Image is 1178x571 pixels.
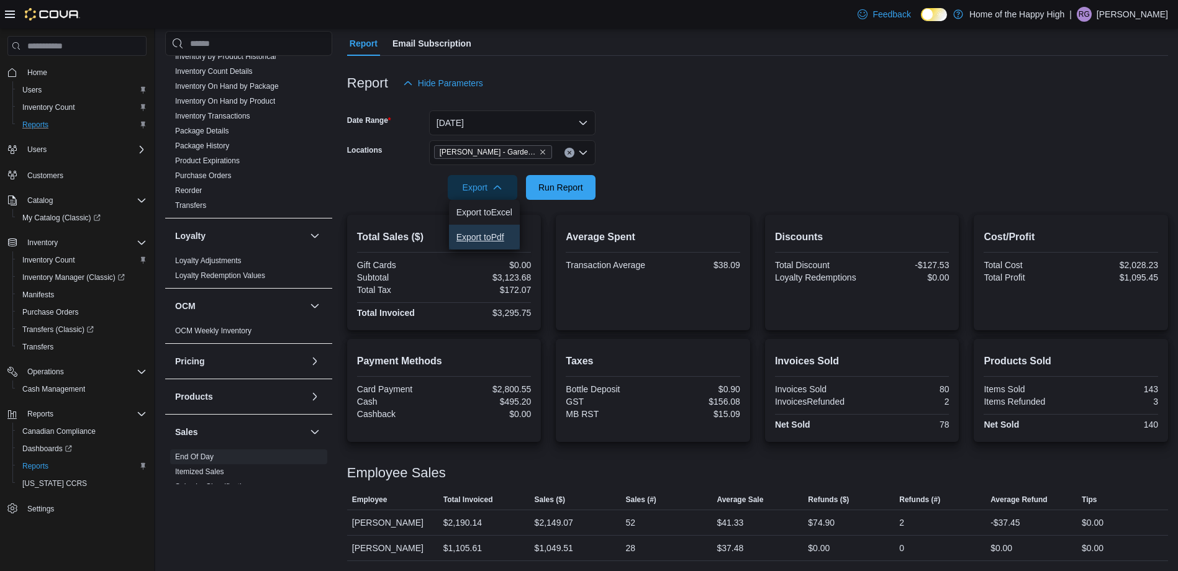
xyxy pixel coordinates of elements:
[22,193,147,208] span: Catalog
[526,175,596,200] button: Run Report
[17,305,147,320] span: Purchase Orders
[578,148,588,158] button: Open list of options
[17,83,147,97] span: Users
[12,321,152,338] a: Transfers (Classic)
[443,495,493,505] span: Total Invoiced
[22,342,53,352] span: Transfers
[899,541,904,555] div: 0
[969,7,1064,22] p: Home of the Happy High
[22,168,68,183] a: Customers
[175,81,279,91] span: Inventory On Hand by Package
[984,230,1158,245] h2: Cost/Profit
[17,210,106,225] a: My Catalog (Classic)
[17,270,147,285] span: Inventory Manager (Classic)
[175,482,250,492] span: Sales by Classification
[1074,384,1158,394] div: 143
[1074,397,1158,407] div: 3
[175,186,202,195] a: Reorder
[456,232,512,242] span: Export to Pdf
[656,397,740,407] div: $156.08
[535,515,573,530] div: $2,149.07
[22,364,69,379] button: Operations
[1097,7,1168,22] p: [PERSON_NAME]
[17,459,147,474] span: Reports
[538,181,583,194] span: Run Report
[656,409,740,419] div: $15.09
[27,145,47,155] span: Users
[22,272,125,282] span: Inventory Manager (Classic)
[448,175,517,200] button: Export
[22,255,75,265] span: Inventory Count
[808,495,849,505] span: Refunds ($)
[347,76,388,91] h3: Report
[175,390,213,403] h3: Products
[535,541,573,555] div: $1,049.51
[808,515,835,530] div: $74.90
[22,235,147,250] span: Inventory
[175,271,265,281] span: Loyalty Redemption Values
[22,501,147,516] span: Settings
[446,409,531,419] div: $0.00
[626,515,636,530] div: 52
[449,200,520,225] button: Export toExcel
[17,117,147,132] span: Reports
[864,397,949,407] div: 2
[22,307,79,317] span: Purchase Orders
[22,444,72,454] span: Dashboards
[775,230,949,245] h2: Discounts
[27,409,53,419] span: Reports
[22,120,48,130] span: Reports
[17,100,80,115] a: Inventory Count
[775,420,810,429] strong: Net Sold
[12,251,152,269] button: Inventory Count
[418,77,483,89] span: Hide Parameters
[27,504,54,514] span: Settings
[12,286,152,303] button: Manifests
[175,200,206,210] span: Transfers
[175,256,242,266] span: Loyalty Adjustments
[357,354,532,369] h2: Payment Methods
[429,110,596,135] button: [DATE]
[17,339,147,354] span: Transfers
[443,541,482,555] div: $1,105.61
[12,81,152,99] button: Users
[27,68,47,78] span: Home
[175,156,240,166] span: Product Expirations
[175,171,232,181] span: Purchase Orders
[175,171,232,180] a: Purchase Orders
[307,389,322,404] button: Products
[656,384,740,394] div: $0.90
[175,186,202,196] span: Reorder
[990,541,1012,555] div: $0.00
[175,300,305,312] button: OCM
[22,479,87,488] span: [US_STATE] CCRS
[22,407,58,421] button: Reports
[307,228,322,243] button: Loyalty
[566,354,740,369] h2: Taxes
[17,270,130,285] a: Inventory Manager (Classic)
[357,308,415,318] strong: Total Invoiced
[443,515,482,530] div: $2,190.14
[175,82,279,91] a: Inventory On Hand by Package
[566,397,650,407] div: GST
[775,384,859,394] div: Invoices Sold
[17,382,90,397] a: Cash Management
[12,99,152,116] button: Inventory Count
[717,541,743,555] div: $37.48
[22,102,75,112] span: Inventory Count
[853,2,915,27] a: Feedback
[1079,7,1090,22] span: RG
[656,260,740,270] div: $38.09
[22,501,59,516] a: Settings
[564,148,574,158] button: Clear input
[175,355,305,367] button: Pricing
[175,230,206,242] h3: Loyalty
[17,476,147,491] span: Washington CCRS
[626,541,636,555] div: 28
[2,405,152,423] button: Reports
[17,253,147,268] span: Inventory Count
[17,424,101,439] a: Canadian Compliance
[566,260,650,270] div: Transaction Average
[775,397,859,407] div: InvoicesRefunded
[17,441,77,456] a: Dashboards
